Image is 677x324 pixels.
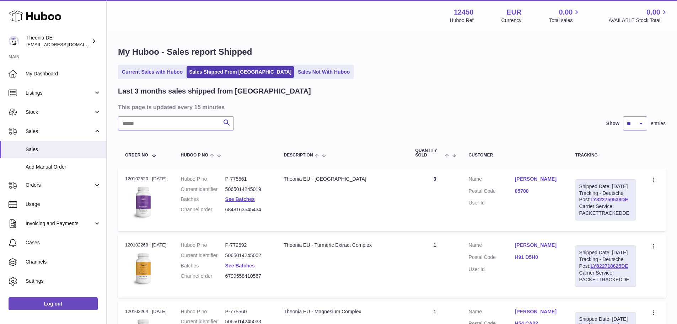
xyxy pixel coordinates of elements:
[26,70,101,77] span: My Dashboard
[454,7,474,17] strong: 12450
[469,242,515,250] dt: Name
[119,66,185,78] a: Current Sales with Huboo
[506,7,521,17] strong: EUR
[125,184,161,220] img: 124501725892775.jpg
[515,308,561,315] a: [PERSON_NAME]
[225,242,270,249] dd: P-772692
[575,179,636,221] div: Tracking - Deutsche Post:
[575,153,636,158] div: Tracking
[181,273,225,280] dt: Channel order
[415,148,444,158] span: Quantity Sold
[118,46,666,58] h1: My Huboo - Sales report Shipped
[579,270,632,283] div: Carrier Service: PACKETTRACKEDDE
[181,186,225,193] dt: Current identifier
[284,176,401,182] div: Theonia EU - [GEOGRAPHIC_DATA]
[469,308,515,317] dt: Name
[408,169,462,231] td: 3
[225,308,270,315] dd: P-775560
[9,36,19,47] img: info-de@theonia.com
[125,251,161,286] img: 124501725892889.jpg
[608,17,668,24] span: AVAILABLE Stock Total
[181,196,225,203] dt: Batches
[225,176,270,182] dd: P-775561
[26,34,90,48] div: Theonia DE
[181,252,225,259] dt: Current identifier
[591,197,628,202] a: LY822750538DE
[181,308,225,315] dt: Huboo P no
[225,186,270,193] dd: 5065014245019
[26,239,101,246] span: Cases
[181,242,225,249] dt: Huboo P no
[181,153,208,158] span: Huboo P no
[225,273,270,280] dd: 6799558410567
[579,316,632,323] div: Shipped Date: [DATE]
[225,206,270,213] dd: 6848163545434
[118,103,664,111] h3: This page is updated every 15 minutes
[9,297,98,310] a: Log out
[549,17,581,24] span: Total sales
[559,7,573,17] span: 0.00
[575,245,636,287] div: Tracking - Deutsche Post:
[26,128,93,135] span: Sales
[225,263,255,269] a: See Batches
[469,176,515,184] dt: Name
[450,17,474,24] div: Huboo Ref
[579,249,632,256] div: Shipped Date: [DATE]
[284,242,401,249] div: Theonia EU - Turmeric Extract Complex
[26,259,101,265] span: Channels
[125,242,167,248] div: 120102268 | [DATE]
[187,66,294,78] a: Sales Shipped From [GEOGRAPHIC_DATA]
[515,176,561,182] a: [PERSON_NAME]
[26,146,101,153] span: Sales
[469,266,515,273] dt: User Id
[606,120,619,127] label: Show
[26,182,93,188] span: Orders
[225,252,270,259] dd: 5065014245002
[295,66,352,78] a: Sales Not With Huboo
[181,206,225,213] dt: Channel order
[579,203,632,217] div: Carrier Service: PACKETTRACKEDDE
[26,164,101,170] span: Add Manual Order
[651,120,666,127] span: entries
[469,200,515,206] dt: User Id
[284,308,401,315] div: Theonia EU - Magnesium Complex
[501,17,522,24] div: Currency
[26,109,93,116] span: Stock
[284,153,313,158] span: Description
[26,42,104,47] span: [EMAIL_ADDRESS][DOMAIN_NAME]
[408,235,462,297] td: 1
[515,254,561,261] a: H91 D5H0
[125,308,167,315] div: 120102264 | [DATE]
[125,176,167,182] div: 120102520 | [DATE]
[515,242,561,249] a: [PERSON_NAME]
[181,176,225,182] dt: Huboo P no
[26,90,93,96] span: Listings
[125,153,148,158] span: Order No
[26,278,101,285] span: Settings
[181,262,225,269] dt: Batches
[225,196,255,202] a: See Batches
[469,188,515,196] dt: Postal Code
[579,183,632,190] div: Shipped Date: [DATE]
[469,254,515,262] dt: Postal Code
[118,86,311,96] h2: Last 3 months sales shipped from [GEOGRAPHIC_DATA]
[646,7,660,17] span: 0.00
[608,7,668,24] a: 0.00 AVAILABLE Stock Total
[549,7,581,24] a: 0.00 Total sales
[469,153,561,158] div: Customer
[515,188,561,195] a: 05700
[591,263,628,269] a: LY822718625DE
[26,220,93,227] span: Invoicing and Payments
[26,201,101,208] span: Usage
